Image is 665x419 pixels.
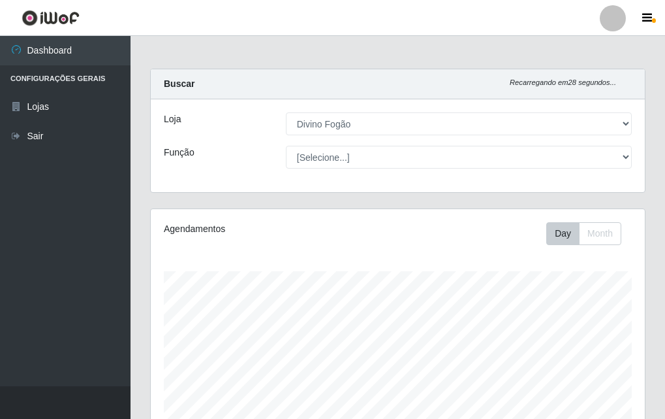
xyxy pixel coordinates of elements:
i: Recarregando em 28 segundos... [510,78,616,86]
label: Função [164,146,194,159]
button: Day [546,222,580,245]
strong: Buscar [164,78,194,89]
div: Agendamentos [164,222,347,236]
div: Toolbar with button groups [546,222,632,245]
label: Loja [164,112,181,126]
button: Month [579,222,621,245]
div: First group [546,222,621,245]
img: CoreUI Logo [22,10,80,26]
